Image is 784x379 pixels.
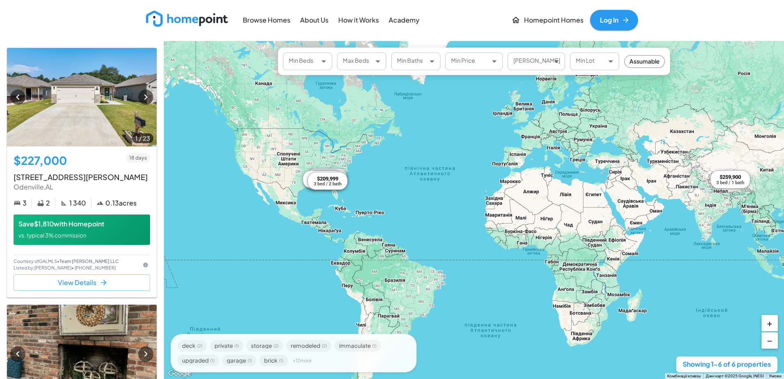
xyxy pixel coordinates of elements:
span: upgraded [182,358,209,363]
p: How it Works [338,16,379,25]
div: upgraded(1) [178,355,219,366]
button: IDX information is provided exclusively for consumers' personal, non-commercial use and may not b... [141,260,150,269]
span: ( 2 ) [197,344,202,348]
div: $259,900 [716,174,744,180]
p: [STREET_ADDRESS][PERSON_NAME] [14,171,150,183]
div: brick(1) [260,355,288,366]
span: private [214,343,233,349]
p: Courtesy of GALMLS • [14,258,138,264]
span: ( 1 ) [372,344,376,348]
a: Log In [590,10,638,30]
img: new_logo_light.png [146,11,228,27]
div: 3 bed / 2 bath [314,182,342,186]
p: About Us [300,16,328,25]
span: Дані карт ©2025 Google, INEGI [706,374,764,378]
div: 3 bed / 1 bath [716,180,744,185]
a: Browse Homes [239,11,294,29]
div: immaculate(1) [335,340,381,352]
div: garage(1) [222,355,256,366]
p: Save $1,810 with Homepoint [18,219,145,229]
img: 832 Lora Lane [7,48,157,146]
p: 1 340 [69,199,86,208]
div: deck(2) [178,340,207,352]
p: Odenville , AL [14,183,150,192]
div: private(1) [210,340,243,352]
a: How it Works [335,11,382,29]
a: Умови [769,374,782,378]
span: Team [PERSON_NAME] LLC [59,258,119,264]
span: ( 1 ) [248,358,252,363]
button: Комбінації клавіш [667,373,701,379]
p: Homepoint Homes [524,16,583,25]
span: 18 days [126,154,150,162]
p: Listed by: [PERSON_NAME] • [PHONE_NUMBER] [14,265,138,272]
span: brick [264,358,278,363]
button: + [761,315,778,331]
span: deck [182,343,196,349]
a: About Us [297,11,332,29]
img: Google [166,368,193,379]
button: − [761,332,778,349]
div: storage(2) [246,340,283,352]
div: remodeled(2) [286,340,331,352]
span: ( 1 ) [235,344,239,348]
p: 0.13 acres [105,199,137,208]
span: remodeled [291,343,320,349]
button: View Details [14,274,150,291]
p: 2 [46,199,50,208]
span: Assumable [625,57,664,66]
span: vs. typical 3% commission [18,232,87,239]
span: ( 1 ) [210,358,214,363]
p: Academy [389,16,419,25]
p: Showing 1-6 of 6 properties [683,360,771,369]
span: ( 2 ) [322,344,327,348]
a: Відкрити цю область на Картах Google (відкриється нове вікно) [166,368,193,379]
span: ( 1 ) [279,358,283,363]
span: + 12 more [293,358,312,363]
span: immaculate [339,343,371,349]
p: 3 [23,199,27,208]
a: Homepoint Homes [508,10,587,30]
div: Assumable [624,55,665,68]
div: $209,999 [314,176,342,182]
span: storage [251,343,272,349]
a: Academy [385,11,423,29]
span: ( 2 ) [273,344,278,348]
span: garage [227,358,246,363]
span: 1 / 23 [132,134,153,143]
h5: $227,000 [14,153,67,168]
p: Browse Homes [243,16,290,25]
